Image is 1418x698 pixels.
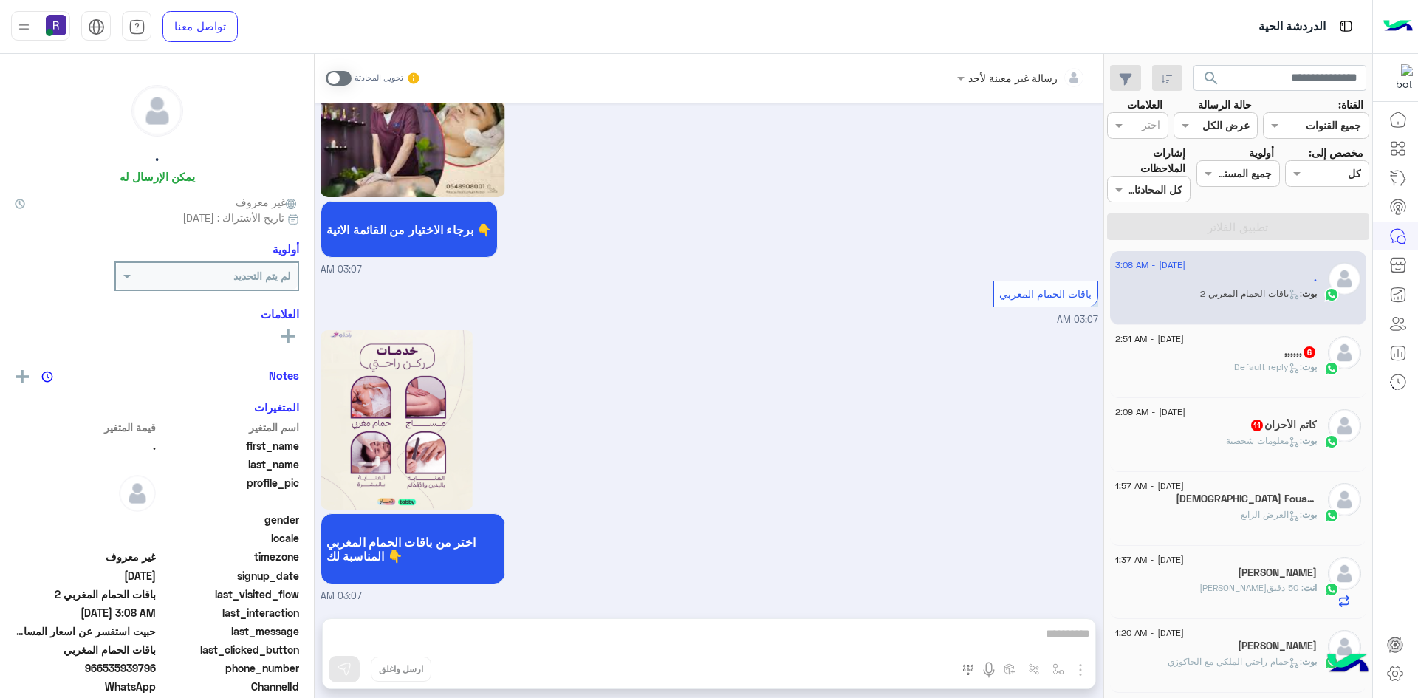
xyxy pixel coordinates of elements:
span: : Default reply [1234,361,1302,372]
span: 03:07 AM [321,263,362,277]
h6: العلامات [15,307,299,321]
img: defaultAdmin.png [1328,409,1361,442]
h5: ابو نبيل [1238,640,1317,652]
span: first_name [159,438,300,454]
span: last_name [159,456,300,472]
h5: ,,,,,, [1284,346,1317,358]
span: last_visited_flow [159,586,300,602]
span: : حمام راحتي الملكي مع الجاكوزي [1168,656,1302,667]
span: timezone [159,549,300,564]
span: : معلومات شخصية [1226,435,1302,446]
span: تاريخ الأشتراك : [DATE] [182,210,284,225]
label: إشارات الملاحظات [1107,145,1185,177]
img: defaultAdmin.png [1328,630,1361,663]
span: phone_number [159,660,300,676]
img: defaultAdmin.png [119,475,156,512]
span: 03:07 AM [321,589,362,603]
span: 03:07 AM [1057,314,1098,325]
span: 2025-08-13T00:08:02.023Z [15,605,156,620]
span: [DATE] - 2:09 AM [1115,406,1185,419]
span: last_clicked_button [159,642,300,657]
h6: أولوية [273,242,299,256]
button: search [1193,65,1230,97]
span: غير معروف [236,194,299,210]
span: profile_pic [159,475,300,509]
span: بوت [1302,656,1317,667]
h5: . [155,148,159,165]
span: باقات الحمام المغربي 2 [15,586,156,602]
span: last_message [159,623,300,639]
button: تطبيق الفلاتر [1107,213,1369,240]
span: ChannelId [159,679,300,694]
span: [DATE] - 1:57 AM [1115,479,1184,493]
span: null [15,530,156,546]
label: العلامات [1127,97,1162,112]
span: [DATE] - 2:51 AM [1115,332,1184,346]
label: أولوية [1249,145,1274,160]
img: WhatsApp [1324,508,1339,523]
span: قيمة المتغير [15,420,156,435]
span: حبيت استفسر عن اسعار المساج والحمام المغربي على كم؟ [15,623,156,639]
small: تحويل المحادثة [354,72,403,84]
label: مخصص إلى: [1309,145,1363,160]
img: userImage [46,15,66,35]
span: . [15,438,156,454]
span: : العرض الرابع [1241,509,1302,520]
img: notes [41,371,53,383]
span: بوت [1302,509,1317,520]
span: 966535939796 [15,660,156,676]
span: باقات الحمام المغربي [15,642,156,657]
span: last_interaction [159,605,300,620]
span: 6 [1304,346,1315,358]
span: : باقات الحمام المغربي 2 [1200,288,1302,299]
span: gender [159,512,300,527]
h5: كاتم الأحزان [1250,419,1317,431]
span: انت [1304,582,1317,593]
h5: . [1314,272,1317,284]
img: Q2FwdHVyZSAoMykucG5n.png [321,18,506,197]
span: اسم المتغير [159,420,300,435]
span: اختر من باقات الحمام المغربي المناسبة لك 👇 [326,535,499,563]
img: WhatsApp [1324,582,1339,597]
img: WhatsApp [1324,361,1339,376]
img: defaultAdmin.png [1328,483,1361,516]
img: Q2FwdHVyZSAoNikucG5n.png [321,330,473,510]
img: defaultAdmin.png [1328,262,1361,295]
img: 322853014244696 [1386,64,1413,91]
span: null [15,512,156,527]
span: 2025-08-13T00:05:25.429Z [15,568,156,584]
img: tab [88,18,105,35]
span: 50 دقيقه [1199,582,1304,593]
h5: Abdulrhman Alzhrani [1238,567,1317,579]
a: tab [122,11,151,42]
span: باقات الحمام المغربي [999,287,1092,300]
img: Logo [1383,11,1413,42]
img: add [16,370,29,383]
label: القناة: [1338,97,1363,112]
span: بوت [1302,288,1317,299]
h6: يمكن الإرسال له [120,170,195,183]
span: [DATE] - 3:08 AM [1115,259,1185,272]
span: برجاء الاختيار من القائمة الاتية 👇 [326,222,492,236]
h5: Islam Fouad [1176,493,1317,505]
img: defaultAdmin.png [1328,557,1361,590]
img: defaultAdmin.png [1328,336,1361,369]
img: defaultAdmin.png [132,86,182,136]
p: الدردشة الحية [1258,17,1326,37]
img: tab [1337,17,1355,35]
span: بوت [1302,361,1317,372]
a: تواصل معنا [162,11,238,42]
img: WhatsApp [1324,287,1339,302]
button: ارسل واغلق [371,657,431,682]
label: حالة الرسالة [1198,97,1252,112]
span: غير معروف [15,549,156,564]
img: profile [15,18,33,36]
span: [DATE] - 1:37 AM [1115,553,1184,567]
h6: Notes [269,369,299,382]
span: signup_date [159,568,300,584]
img: tab [129,18,145,35]
h6: المتغيرات [254,400,299,414]
img: hulul-logo.png [1322,639,1374,691]
span: بوت [1302,435,1317,446]
span: locale [159,530,300,546]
